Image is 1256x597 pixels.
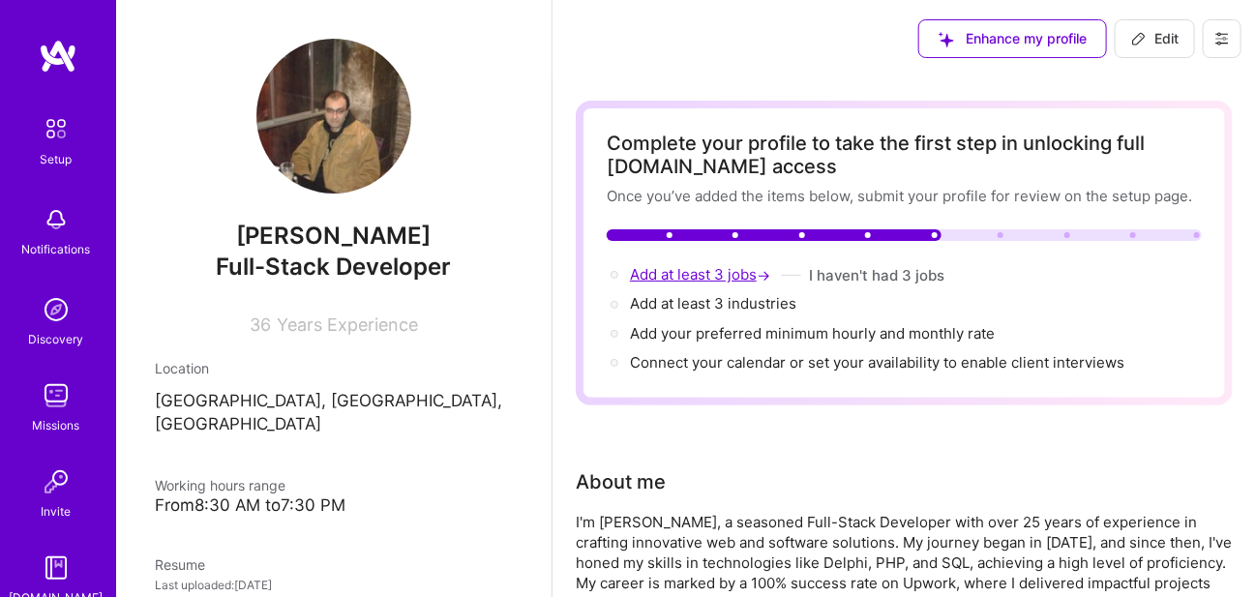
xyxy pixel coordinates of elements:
div: Tell us a little about yourself [576,467,666,496]
span: Add your preferred minimum hourly and monthly rate [630,324,995,343]
div: Complete your profile to take the first step in unlocking full [DOMAIN_NAME] access [607,132,1202,178]
span: Edit [1131,29,1179,48]
img: guide book [37,549,75,587]
div: About me [576,467,666,496]
img: bell [37,200,75,239]
span: Add at least 3 industries [630,294,796,313]
div: Missions [33,415,80,435]
div: Setup [41,149,73,169]
div: From 8:30 AM to 7:30 PM [155,495,513,516]
img: teamwork [37,376,75,415]
span: Full-Stack Developer [217,253,452,281]
div: Once you’ve added the items below, submit your profile for review on the setup page. [607,186,1202,206]
span: 36 [250,314,271,335]
span: Years Experience [277,314,418,335]
span: [PERSON_NAME] [155,222,513,251]
button: I haven't had 3 jobs [809,265,944,285]
img: discovery [37,290,75,329]
span: Resume [155,556,205,573]
div: Notifications [22,239,91,259]
img: setup [36,108,76,149]
div: Invite [42,501,72,522]
span: Working hours range [155,477,285,493]
div: Discovery [29,329,84,349]
span: → [757,265,770,285]
span: Add at least 3 jobs [630,265,774,284]
img: logo [39,39,77,74]
p: [GEOGRAPHIC_DATA], [GEOGRAPHIC_DATA], [GEOGRAPHIC_DATA] [155,390,513,436]
img: Invite [37,463,75,501]
div: null [1115,19,1195,58]
div: Last uploaded: [DATE] [155,575,513,595]
div: Location [155,358,513,378]
span: Connect your calendar or set your availability to enable client interviews [630,353,1124,372]
img: User Avatar [256,39,411,194]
